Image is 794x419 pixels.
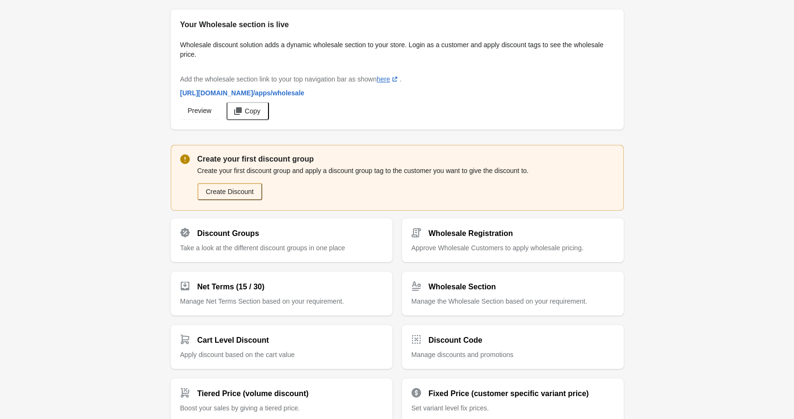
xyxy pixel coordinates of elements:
[180,89,305,97] span: [URL][DOMAIN_NAME] /apps/wholesale
[412,297,588,305] span: Manage the Wholesale Section based on your requirement.
[188,107,212,114] span: Preview
[197,153,614,165] p: Create your first discount group
[412,404,489,412] span: Set variant level fix prices.
[197,281,265,293] h2: Net Terms (15 / 30)
[197,183,262,200] button: Create Discount
[429,388,589,399] h2: Fixed Price (customer specific variant price)
[412,244,584,252] span: Approve Wholesale Customers to apply wholesale pricing.
[429,335,483,346] h2: Discount Code
[197,166,614,175] p: Create your first discount group and apply a discount group tag to the customer you want to give ...
[429,228,513,239] h2: Wholesale Registration
[429,281,496,293] h2: Wholesale Section
[180,41,604,58] span: Wholesale discount solution adds a dynamic wholesale section to your store. Login as a customer a...
[176,84,309,102] a: [URL][DOMAIN_NAME]/apps/wholesale
[197,335,269,346] h2: Cart Level Discount
[245,107,260,115] span: Copy
[197,388,309,399] h2: Tiered Price (volume discount)
[180,19,614,31] h2: Your Wholesale section is live
[180,244,345,252] span: Take a look at the different discount groups in one place
[197,228,259,239] h2: Discount Groups
[180,102,219,119] a: Preview
[180,75,402,83] span: Add the wholesale section link to your top navigation bar as shown .
[377,75,400,83] a: here(opens a new window)
[227,102,269,120] button: Copy
[180,404,300,412] span: Boost your sales by giving a tiered price.
[180,297,344,305] span: Manage Net Terms Section based on your requirement.
[412,351,514,358] span: Manage discounts and promotions
[180,351,295,358] span: Apply discount based on the cart value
